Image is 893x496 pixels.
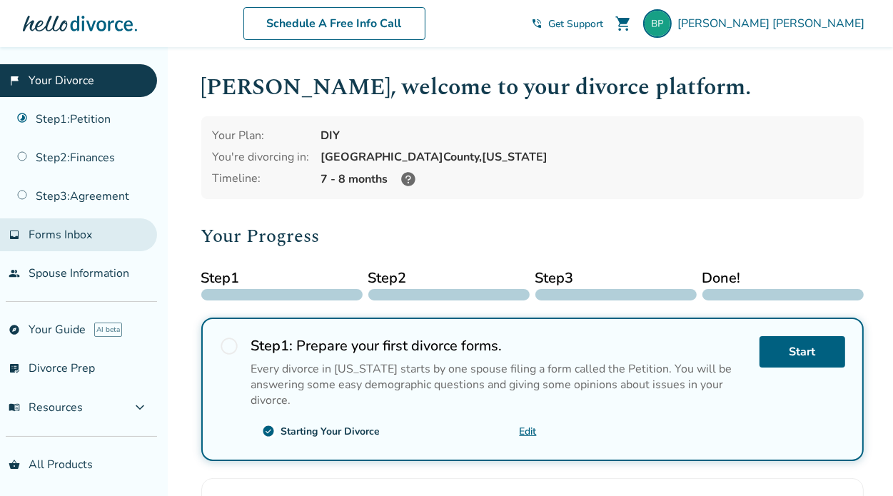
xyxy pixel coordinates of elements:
div: 7 - 8 months [321,171,852,188]
span: people [9,268,20,279]
a: phone_in_talkGet Support [531,17,603,31]
p: Every divorce in [US_STATE] starts by one spouse filing a form called the Petition. You will be a... [251,361,748,408]
iframe: Chat Widget [822,427,893,496]
span: [PERSON_NAME] [PERSON_NAME] [677,16,870,31]
span: shopping_cart [615,15,632,32]
div: Starting Your Divorce [281,425,380,438]
h2: Prepare your first divorce forms. [251,336,748,355]
span: Resources [9,400,83,415]
span: list_alt_check [9,363,20,374]
a: Schedule A Free Info Call [243,7,425,40]
span: phone_in_talk [531,18,543,29]
div: You're divorcing in: [213,149,310,165]
span: Step 3 [535,268,697,289]
span: Done! [702,268,864,289]
span: Forms Inbox [29,227,92,243]
span: expand_more [131,399,148,416]
span: flag_2 [9,75,20,86]
h1: [PERSON_NAME] , welcome to your divorce platform. [201,70,864,105]
span: check_circle [263,425,276,437]
span: inbox [9,229,20,241]
span: AI beta [94,323,122,337]
img: brandon.keith.parsons@gmail.com [643,9,672,38]
div: Timeline: [213,171,310,188]
span: shopping_basket [9,459,20,470]
span: menu_book [9,402,20,413]
div: [GEOGRAPHIC_DATA] County, [US_STATE] [321,149,852,165]
span: radio_button_unchecked [220,336,240,356]
a: Edit [520,425,537,438]
span: Get Support [548,17,603,31]
a: Start [760,336,845,368]
span: Step 1 [201,268,363,289]
span: Step 2 [368,268,530,289]
strong: Step 1 : [251,336,293,355]
h2: Your Progress [201,222,864,250]
div: Your Plan: [213,128,310,143]
span: explore [9,324,20,335]
div: DIY [321,128,852,143]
